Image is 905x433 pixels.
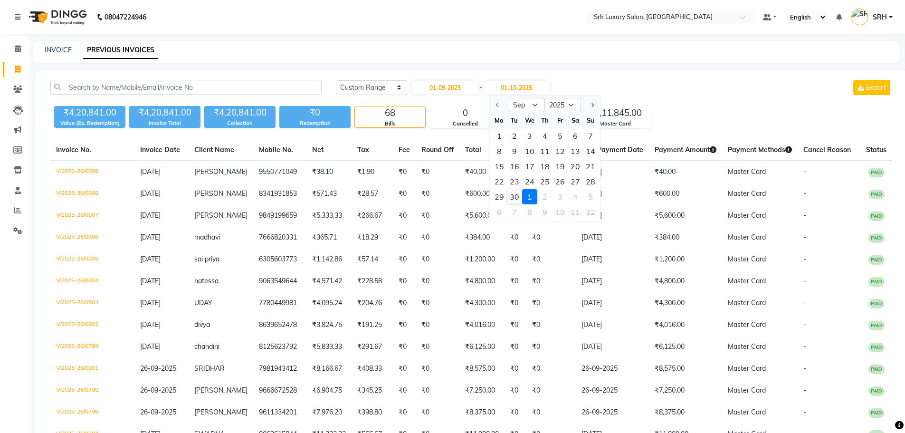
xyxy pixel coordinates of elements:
div: 20 [568,159,583,174]
div: ₹4,11,845.00 [580,106,650,120]
td: ₹0 [393,249,416,270]
span: - [803,233,806,241]
a: PREVIOUS INVOICES [83,42,158,59]
div: 10 [522,144,537,159]
img: SRH [851,9,868,25]
td: ₹266.67 [352,205,393,227]
td: V/2025-26/0801 [50,358,134,380]
td: ₹0 [505,358,526,380]
span: - [803,255,806,263]
td: ₹3,824.75 [306,314,352,336]
span: UDAY [194,298,212,307]
span: Master Card [728,298,766,307]
input: Search by Name/Mobile/Email/Invoice No [50,80,322,95]
div: 6 [492,204,507,220]
span: Net [312,145,324,154]
div: 24 [522,174,537,189]
td: ₹0 [526,292,576,314]
td: ₹0 [526,270,576,292]
span: PAID [868,168,885,177]
div: Monday, September 22, 2025 [492,174,507,189]
td: V/2025-26/0799 [50,336,134,358]
td: V/2025-26/0809 [50,161,134,183]
span: Round Off [421,145,454,154]
span: [PERSON_NAME] [194,211,248,220]
div: 2 [537,189,553,204]
div: Wednesday, October 8, 2025 [522,204,537,220]
span: Export [866,83,886,92]
div: Friday, October 3, 2025 [553,189,568,204]
div: Saturday, October 4, 2025 [568,189,583,204]
span: SRH [873,12,887,22]
div: 4 [537,128,553,144]
span: 26-09-2025 [140,364,176,373]
td: ₹0 [393,227,416,249]
div: Collection [204,119,276,127]
td: [DATE] [576,336,649,358]
div: Redemption [279,119,351,127]
div: Sunday, October 5, 2025 [583,189,598,204]
div: 21 [583,159,598,174]
span: Status [866,145,886,154]
div: We [522,113,537,128]
div: 9 [537,204,553,220]
span: - [803,189,806,198]
td: ₹600.00 [459,183,505,205]
td: 26-09-2025 [576,380,649,402]
td: ₹8,575.00 [649,358,722,380]
td: ₹0 [505,380,526,402]
td: ₹0 [505,336,526,358]
td: V/2025-26/0807 [50,205,134,227]
td: V/2025-26/0806 [50,227,134,249]
a: INVOICE [45,46,72,54]
div: ₹4,20,841.00 [54,106,125,119]
span: [DATE] [140,189,161,198]
td: ₹0 [526,227,576,249]
div: Wednesday, September 24, 2025 [522,174,537,189]
div: 12 [583,204,598,220]
td: V/2025-26/0804 [50,270,134,292]
td: ₹5,833.33 [306,336,352,358]
td: ₹0 [393,336,416,358]
div: Monday, September 29, 2025 [492,189,507,204]
td: ₹4,300.00 [459,292,505,314]
td: ₹0 [393,183,416,205]
div: 0 [430,106,500,120]
td: ₹1,142.86 [306,249,352,270]
span: Master Card [728,211,766,220]
div: ₹4,20,841.00 [129,106,200,119]
div: Bills [355,120,425,128]
div: 16 [507,159,522,174]
td: ₹0 [393,205,416,227]
td: ₹0 [416,227,459,249]
td: [DATE] [576,292,649,314]
span: Cancel Reason [803,145,851,154]
td: 9550771049 [253,161,306,183]
div: 7 [583,128,598,144]
td: ₹0 [526,336,576,358]
td: ₹18.29 [352,227,393,249]
select: Select year [545,98,581,112]
span: Payment Methods [728,145,792,154]
div: Friday, September 19, 2025 [553,159,568,174]
div: 26 [553,174,568,189]
span: [DATE] [140,167,161,176]
td: ₹8,575.00 [459,358,505,380]
td: ₹0 [416,249,459,270]
span: [DATE] [140,298,161,307]
div: 1 [522,189,537,204]
td: ₹0 [393,270,416,292]
td: ₹5,600.00 [649,205,722,227]
div: Thursday, September 25, 2025 [537,174,553,189]
div: Fr [553,113,568,128]
div: 8 [522,204,537,220]
td: ₹6,125.00 [459,336,505,358]
div: Wednesday, September 3, 2025 [522,128,537,144]
div: 17 [522,159,537,174]
div: Tuesday, September 2, 2025 [507,128,522,144]
span: Invoice Date [140,145,180,154]
div: Tuesday, September 23, 2025 [507,174,522,189]
div: Sunday, September 28, 2025 [583,174,598,189]
span: - [803,342,806,351]
td: ₹0 [505,227,526,249]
